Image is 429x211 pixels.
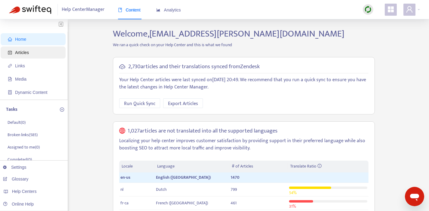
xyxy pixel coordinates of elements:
span: 54 % [289,189,297,196]
span: book [118,8,122,12]
span: Help Centers [12,189,37,194]
a: Glossary [3,177,28,181]
span: Articles [15,50,29,55]
span: Links [15,63,25,68]
img: Swifteq [9,5,51,14]
span: container [8,90,12,94]
span: Run Quick Sync [124,100,155,107]
span: appstore [387,6,394,13]
span: nl [120,186,123,193]
p: Broken links ( 585 ) [8,132,38,138]
span: Export Articles [168,100,198,107]
th: # of Articles [229,161,288,172]
span: Media [15,77,26,82]
span: user [406,6,413,13]
p: Localizing your help center improves customer satisfaction by providing support in their preferre... [119,137,368,152]
span: French ([GEOGRAPHIC_DATA]) [156,200,208,206]
p: Default ( 0 ) [8,119,26,126]
span: 1470 [231,174,239,181]
span: Dynamic Content [15,90,47,95]
span: 31 % [289,203,296,210]
span: area-chart [156,8,160,12]
span: English ([GEOGRAPHIC_DATA]) [156,174,211,181]
img: sync.dc5367851b00ba804db3.png [364,6,372,13]
span: file-image [8,77,12,81]
span: global [119,128,125,135]
th: Language [155,161,229,172]
span: Dutch [156,186,167,193]
span: en-us [120,174,130,181]
p: Your Help Center articles were last synced on [DATE] 20:49 . We recommend that you run a quick sy... [119,76,368,91]
span: plus-circle [60,107,64,112]
h5: 2,730 articles and their translations synced from Zendesk [128,63,260,70]
span: account-book [8,50,12,55]
span: Content [118,8,141,12]
span: fr-ca [120,200,129,206]
span: Help Center Manager [62,4,104,15]
span: Welcome, [EMAIL_ADDRESS][PERSON_NAME][DOMAIN_NAME] [113,26,344,41]
span: Home [15,37,26,42]
a: Online Help [3,202,34,206]
span: 799 [231,186,237,193]
button: Export Articles [163,98,203,108]
p: Assigned to me ( 0 ) [8,144,40,150]
span: 461 [231,200,237,206]
div: Translate Ratio [290,163,366,170]
a: Settings [3,165,26,170]
th: Locale [119,161,155,172]
p: Completed ( 0 ) [8,156,32,163]
iframe: Button to launch messaging window [405,187,424,206]
span: cloud-sync [119,64,125,70]
p: We ran a quick check on your Help Center and this is what we found [108,42,379,48]
span: home [8,37,12,41]
button: Run Quick Sync [119,98,160,108]
h5: 1,027 articles are not translated into all the supported languages [128,128,278,135]
span: Analytics [156,8,181,12]
p: Tasks [6,106,17,113]
span: link [8,64,12,68]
